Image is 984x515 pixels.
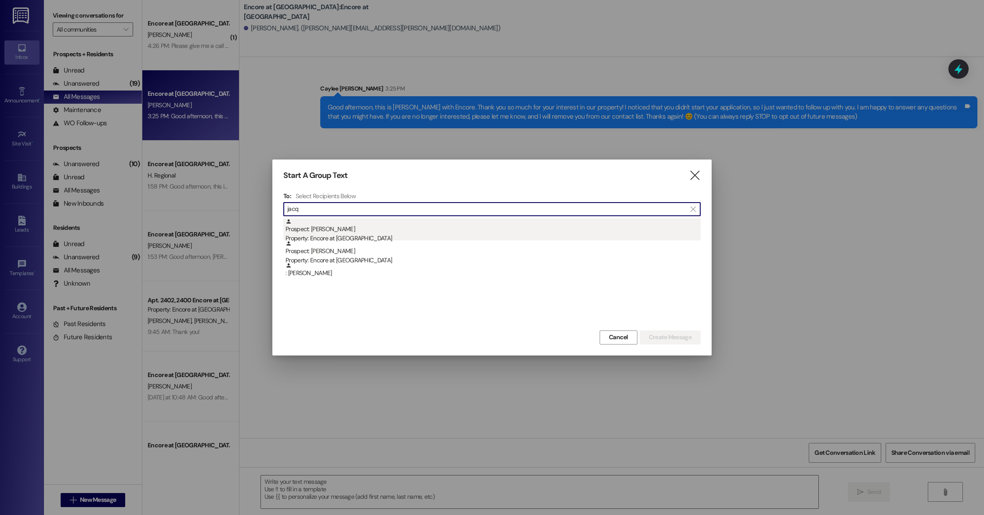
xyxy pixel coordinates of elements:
div: Prospect: [PERSON_NAME]Property: Encore at [GEOGRAPHIC_DATA] [283,240,701,262]
button: Cancel [600,330,637,345]
div: Prospect: [PERSON_NAME] [286,218,701,243]
button: Create Message [640,330,701,345]
div: Prospect: [PERSON_NAME]Property: Encore at [GEOGRAPHIC_DATA] [283,218,701,240]
h3: Start A Group Text [283,170,347,181]
div: : [PERSON_NAME] [283,262,701,284]
span: Cancel [609,333,628,342]
div: Property: Encore at [GEOGRAPHIC_DATA] [286,256,701,265]
span: Create Message [649,333,691,342]
i:  [689,171,701,180]
div: Prospect: [PERSON_NAME] [286,240,701,265]
button: Clear text [686,203,700,216]
div: : [PERSON_NAME] [286,262,701,278]
i:  [691,206,695,213]
input: Search for any contact or apartment [287,203,686,215]
h4: Select Recipients Below [296,192,356,200]
h3: To: [283,192,291,200]
div: Property: Encore at [GEOGRAPHIC_DATA] [286,234,701,243]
